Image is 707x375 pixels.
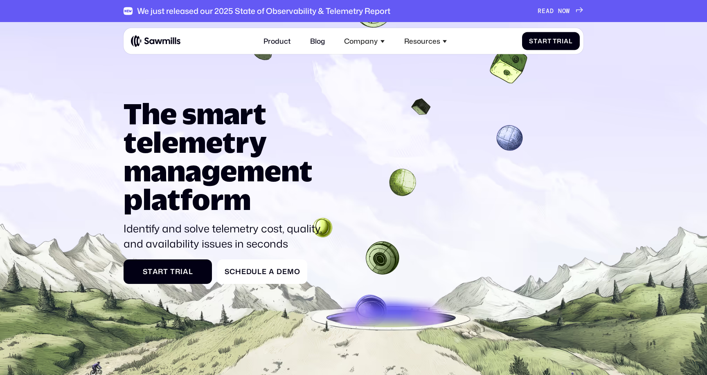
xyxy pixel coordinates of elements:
div: Resources [404,37,440,45]
span: W [566,7,570,15]
span: S [529,38,534,45]
span: l [569,38,573,45]
span: O [562,7,566,15]
a: StartTrial [522,32,580,50]
span: A [546,7,550,15]
span: o [294,268,300,276]
span: t [534,38,538,45]
span: R [538,7,542,15]
span: N [558,7,562,15]
span: E [542,7,546,15]
span: t [163,268,168,276]
a: READNOW [538,7,583,15]
span: e [282,268,287,276]
span: T [553,38,557,45]
a: ScheduleaDemo [217,259,307,284]
span: S [143,268,148,276]
p: Identify and solve telemetry cost, quality, and availability issues in seconds [124,221,329,251]
span: m [287,268,294,276]
span: a [538,38,543,45]
span: i [562,38,564,45]
span: T [170,268,175,276]
span: a [269,268,275,276]
span: h [235,268,241,276]
span: e [241,268,246,276]
a: StartTrial [124,259,212,284]
span: r [557,38,562,45]
span: l [257,268,262,276]
span: D [550,7,554,15]
span: c [230,268,235,276]
span: t [148,268,153,276]
span: D [277,268,282,276]
span: r [158,268,163,276]
div: Company [339,31,390,51]
span: t [547,38,552,45]
span: u [252,268,257,276]
div: Company [344,37,378,45]
span: r [175,268,180,276]
a: Product [258,31,296,51]
h1: The smart telemetry management platform [124,99,329,213]
span: a [564,38,569,45]
span: e [262,268,267,276]
span: a [153,268,158,276]
div: Resources [399,31,453,51]
span: a [183,268,189,276]
span: S [225,268,230,276]
span: i [180,268,183,276]
a: Blog [305,31,330,51]
div: We just released our 2025 State of Observability & Telemetry Report [137,6,390,16]
span: l [189,268,193,276]
span: d [246,268,252,276]
span: r [543,38,547,45]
